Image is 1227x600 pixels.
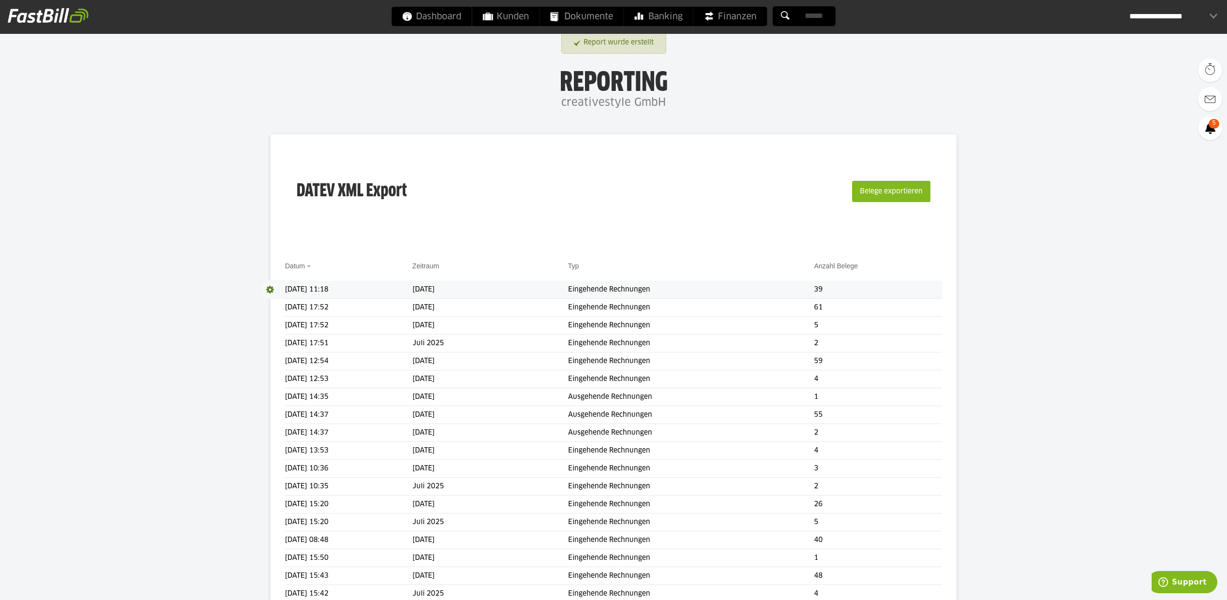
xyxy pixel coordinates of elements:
[413,317,568,335] td: [DATE]
[814,424,942,442] td: 2
[568,262,579,270] a: Typ
[568,406,814,424] td: Ausgehende Rechnungen
[402,7,461,26] span: Dashboard
[285,406,413,424] td: [DATE] 14:37
[413,531,568,549] td: [DATE]
[814,317,942,335] td: 5
[285,442,413,460] td: [DATE] 13:53
[814,549,942,567] td: 1
[392,7,472,26] a: Dashboard
[1152,571,1217,595] iframe: Öffnet ein Widget, in dem Sie weitere Informationen finden
[285,262,305,270] a: Datum
[285,281,413,299] td: [DATE] 11:18
[568,299,814,317] td: Eingehende Rechnungen
[568,567,814,585] td: Eingehende Rechnungen
[568,513,814,531] td: Eingehende Rechnungen
[285,567,413,585] td: [DATE] 15:43
[285,496,413,513] td: [DATE] 15:20
[568,335,814,352] td: Eingehende Rechnungen
[413,370,568,388] td: [DATE]
[704,7,756,26] span: Finanzen
[814,460,942,478] td: 3
[568,281,814,299] td: Eingehende Rechnungen
[285,335,413,352] td: [DATE] 17:51
[413,513,568,531] td: Juli 2025
[814,496,942,513] td: 26
[413,388,568,406] td: [DATE]
[694,7,767,26] a: Finanzen
[1209,119,1219,129] span: 5
[624,7,693,26] a: Banking
[413,299,568,317] td: [DATE]
[413,567,568,585] td: [DATE]
[814,262,857,270] a: Anzahl Belege
[814,352,942,370] td: 59
[568,442,814,460] td: Eingehende Rechnungen
[568,370,814,388] td: Eingehende Rechnungen
[413,549,568,567] td: [DATE]
[413,424,568,442] td: [DATE]
[413,406,568,424] td: [DATE]
[568,424,814,442] td: Ausgehende Rechnungen
[814,299,942,317] td: 61
[413,478,568,496] td: Juli 2025
[814,370,942,388] td: 4
[285,478,413,496] td: [DATE] 10:35
[97,68,1130,93] h1: Reporting
[413,335,568,352] td: Juli 2025
[568,460,814,478] td: Eingehende Rechnungen
[413,460,568,478] td: [DATE]
[413,442,568,460] td: [DATE]
[413,262,439,270] a: Zeitraum
[568,352,814,370] td: Eingehende Rechnungen
[568,496,814,513] td: Eingehende Rechnungen
[285,513,413,531] td: [DATE] 15:20
[297,161,407,222] h3: DATEV XML Export
[285,352,413,370] td: [DATE] 12:54
[413,352,568,370] td: [DATE]
[540,7,624,26] a: Dokumente
[814,406,942,424] td: 55
[852,181,930,202] button: Belege exportieren
[814,567,942,585] td: 48
[568,388,814,406] td: Ausgehende Rechnungen
[635,7,683,26] span: Banking
[472,7,540,26] a: Kunden
[285,549,413,567] td: [DATE] 15:50
[568,549,814,567] td: Eingehende Rechnungen
[814,281,942,299] td: 39
[574,34,654,52] a: Report wurde erstellt
[551,7,613,26] span: Dokumente
[285,317,413,335] td: [DATE] 17:52
[814,531,942,549] td: 40
[285,299,413,317] td: [DATE] 17:52
[568,478,814,496] td: Eingehende Rechnungen
[814,513,942,531] td: 5
[814,442,942,460] td: 4
[568,317,814,335] td: Eingehende Rechnungen
[285,531,413,549] td: [DATE] 08:48
[285,370,413,388] td: [DATE] 12:53
[1198,116,1222,140] a: 5
[814,478,942,496] td: 2
[285,424,413,442] td: [DATE] 14:37
[814,335,942,352] td: 2
[8,8,88,23] img: fastbill_logo_white.png
[285,460,413,478] td: [DATE] 10:36
[307,265,313,267] img: sort_desc.gif
[285,388,413,406] td: [DATE] 14:35
[413,281,568,299] td: [DATE]
[568,531,814,549] td: Eingehende Rechnungen
[483,7,529,26] span: Kunden
[814,388,942,406] td: 1
[413,496,568,513] td: [DATE]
